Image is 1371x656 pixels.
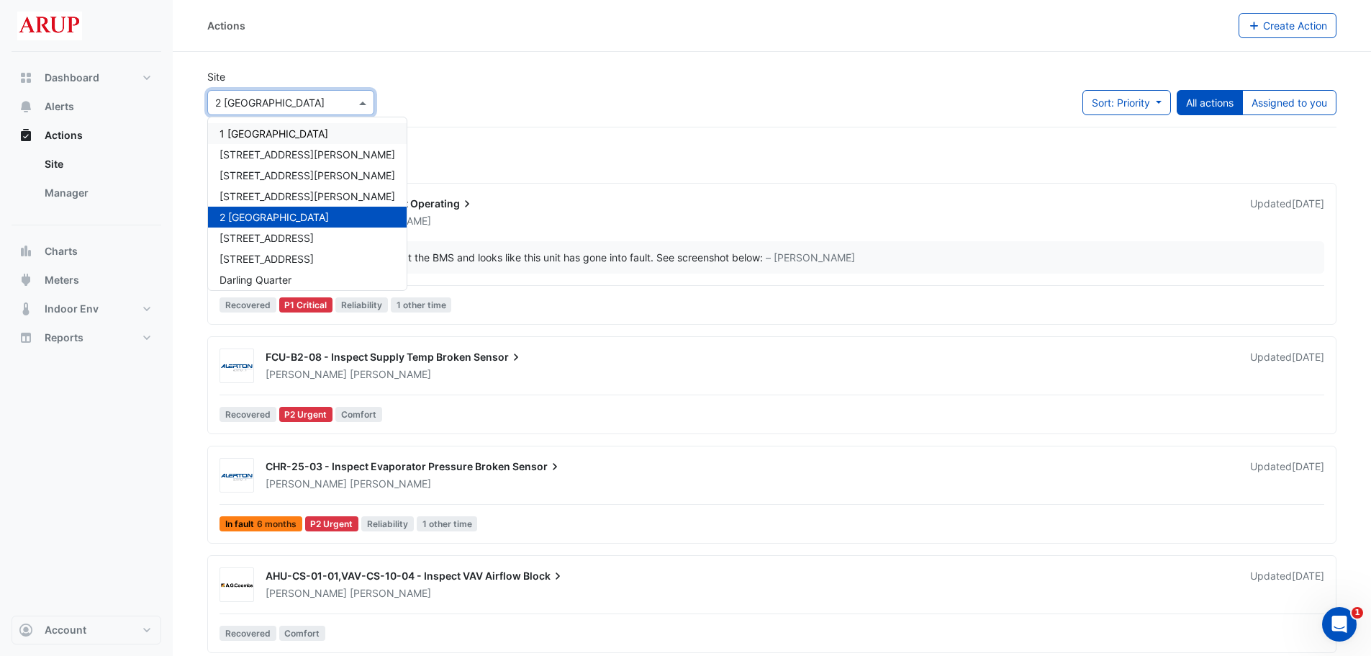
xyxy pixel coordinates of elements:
[410,197,474,211] span: Operating
[220,626,276,641] span: Recovered
[207,69,225,84] label: Site
[19,244,33,259] app-icon: Charts
[1250,350,1324,382] div: Updated
[12,266,161,295] button: Meters
[391,297,452,313] span: 1 other time
[45,71,99,85] span: Dashboard
[279,626,326,641] span: Comfort
[19,128,33,143] app-icon: Actions
[1292,351,1324,363] span: Fri 04-Jul-2025 10:18 AEST
[335,297,388,313] span: Reliability
[266,570,521,582] span: AHU-CS-01-01,VAV-CS-10-04 - Inspect VAV Airflow
[1322,607,1357,642] iframe: Intercom live chat
[257,520,297,529] span: 6 months
[207,18,245,33] div: Actions
[474,350,523,364] span: Sensor
[33,179,161,207] a: Manager
[220,407,276,422] span: Recovered
[1250,197,1324,228] div: Updated
[19,273,33,287] app-icon: Meters
[45,623,86,637] span: Account
[33,150,161,179] a: Site
[1177,90,1243,115] button: All actions
[266,368,347,380] span: [PERSON_NAME]
[12,121,161,150] button: Actions
[220,211,329,223] span: 2 [GEOGRAPHIC_DATA]
[12,295,161,323] button: Indoor Env
[220,516,302,531] span: In fault
[12,616,161,644] button: Account
[220,469,253,483] img: Alerton
[1092,96,1150,109] span: Sort: Priority
[335,407,382,422] span: Comfort
[207,117,407,291] ng-dropdown-panel: Options list
[417,516,478,531] span: 1 other time
[220,578,253,593] img: AG Coombs
[12,150,161,213] div: Actions
[1082,90,1171,115] button: Sort: Priority
[1292,197,1324,210] span: Thu 10-Apr-2025 13:18 AEST
[1250,459,1324,491] div: Updated
[45,99,74,114] span: Alerts
[228,250,763,265] div: Hi [PERSON_NAME], Just had a look at the BMS and looks like this unit has gone into fault. See sc...
[19,331,33,345] app-icon: Reports
[1242,90,1336,115] button: Assigned to you
[523,569,565,583] span: Block
[1250,569,1324,601] div: Updated
[220,190,395,202] span: [STREET_ADDRESS][PERSON_NAME]
[1292,570,1324,582] span: Fri 04-Jul-2025 10:19 AEST
[350,367,431,382] span: [PERSON_NAME]
[45,244,78,259] span: Charts
[12,323,161,352] button: Reports
[1239,13,1337,38] button: Create Action
[45,302,99,316] span: Indoor Env
[220,148,395,161] span: [STREET_ADDRESS][PERSON_NAME]
[266,351,471,363] span: FCU-B2-08 - Inspect Supply Temp Broken
[266,587,347,599] span: [PERSON_NAME]
[279,297,333,313] div: P1 Critical
[45,128,83,143] span: Actions
[305,516,359,531] div: P2 Urgent
[350,477,431,491] span: [PERSON_NAME]
[266,460,510,472] span: CHR-25-03 - Inspect Evaporator Pressure Broken
[19,302,33,316] app-icon: Indoor Env
[45,331,83,345] span: Reports
[12,63,161,92] button: Dashboard
[766,250,855,265] span: – [PERSON_NAME]
[1352,607,1363,619] span: 1
[220,297,276,313] span: Recovered
[220,127,328,140] span: 1 [GEOGRAPHIC_DATA]
[220,232,314,244] span: [STREET_ADDRESS]
[220,253,314,265] span: [STREET_ADDRESS]
[19,99,33,114] app-icon: Alerts
[361,516,414,531] span: Reliability
[12,237,161,266] button: Charts
[266,477,347,490] span: [PERSON_NAME]
[279,407,333,422] div: P2 Urgent
[350,586,431,601] span: [PERSON_NAME]
[17,12,82,40] img: Company Logo
[12,92,161,121] button: Alerts
[1292,460,1324,472] span: Fri 04-Jul-2025 10:18 AEST
[45,273,79,287] span: Meters
[220,169,395,181] span: [STREET_ADDRESS][PERSON_NAME]
[1263,19,1327,32] span: Create Action
[220,274,291,286] span: Darling Quarter
[220,359,253,374] img: Alerton
[19,71,33,85] app-icon: Dashboard
[512,459,562,474] span: Sensor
